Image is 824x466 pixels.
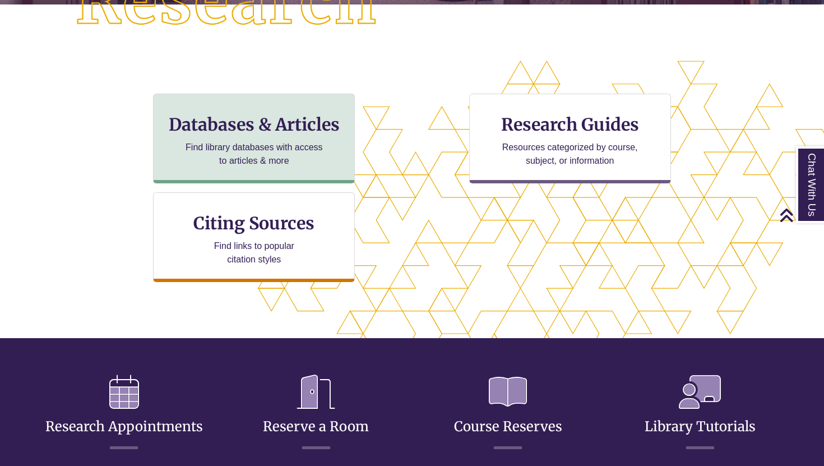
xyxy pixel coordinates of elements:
a: Back to Top [779,207,821,223]
a: Reserve a Room [263,391,369,435]
p: Find links to popular citation styles [200,239,309,266]
a: Research Appointments [45,391,203,435]
a: Research Guides Resources categorized by course, subject, or information [469,94,671,183]
h3: Databases & Articles [163,114,345,135]
a: Library Tutorials [645,391,756,435]
a: Databases & Articles Find library databases with access to articles & more [153,94,355,183]
a: Citing Sources Find links to popular citation styles [153,192,355,282]
h3: Citing Sources [186,213,323,234]
a: Course Reserves [454,391,562,435]
h3: Research Guides [479,114,661,135]
p: Find library databases with access to articles & more [181,141,327,168]
p: Resources categorized by course, subject, or information [497,141,643,168]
